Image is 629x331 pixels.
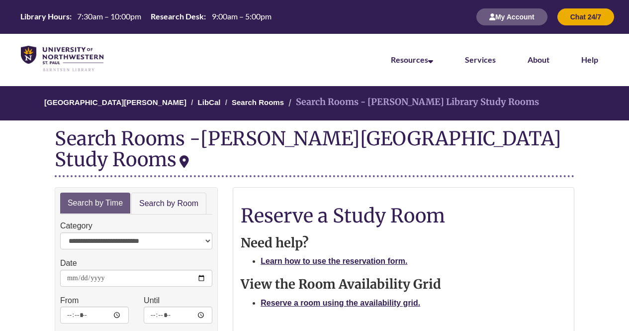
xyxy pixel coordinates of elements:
[581,55,598,64] a: Help
[16,11,275,23] a: Hours Today
[476,8,547,25] button: My Account
[241,276,441,292] strong: View the Room Availability Grid
[465,55,496,64] a: Services
[131,193,206,215] a: Search by Room
[241,235,309,251] strong: Need help?
[232,98,284,107] a: Search Rooms
[557,12,614,21] a: Chat 24/7
[147,11,207,22] th: Research Desk:
[60,257,77,270] label: Date
[55,86,574,120] nav: Breadcrumb
[476,12,547,21] a: My Account
[144,294,160,307] label: Until
[286,95,539,110] li: Search Rooms - [PERSON_NAME] Library Study Rooms
[44,98,186,107] a: [GEOGRAPHIC_DATA][PERSON_NAME]
[16,11,275,22] table: Hours Today
[60,220,92,232] label: Category
[261,299,420,307] a: Reserve a room using the availability grid.
[198,98,221,107] a: LibCal
[21,46,103,72] img: UNWSP Library Logo
[261,257,407,265] a: Learn how to use the reservation form.
[55,126,561,171] div: [PERSON_NAME][GEOGRAPHIC_DATA] Study Rooms
[55,128,574,177] div: Search Rooms -
[391,55,433,64] a: Resources
[60,294,79,307] label: From
[212,11,271,21] span: 9:00am – 5:00pm
[557,8,614,25] button: Chat 24/7
[528,55,549,64] a: About
[16,11,73,22] th: Library Hours:
[77,11,141,21] span: 7:30am – 10:00pm
[241,205,566,226] h1: Reserve a Study Room
[60,193,130,214] a: Search by Time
